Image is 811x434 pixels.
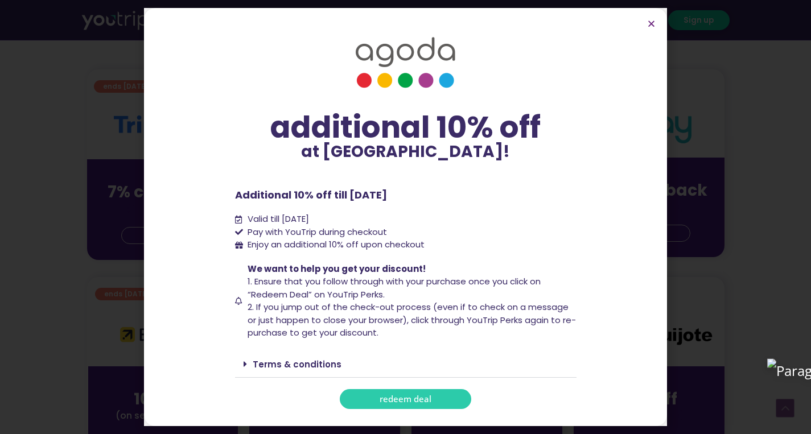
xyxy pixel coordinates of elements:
div: additional 10% off [235,111,577,144]
p: at [GEOGRAPHIC_DATA]! [235,144,577,160]
span: We want to help you get your discount! [248,263,426,275]
span: Enjoy an additional 10% off upon checkout [248,238,425,250]
span: 2. If you jump out of the check-out process (even if to check on a message or just happen to clos... [248,301,576,338]
a: Close [647,19,656,28]
span: Pay with YouTrip during checkout [245,226,387,239]
a: redeem deal [340,389,471,409]
a: Terms & conditions [253,358,341,370]
span: redeem deal [380,395,431,403]
p: Additional 10% off till [DATE] [235,187,577,202]
div: Terms & conditions [235,351,577,378]
span: Valid till [DATE] [245,213,309,226]
span: 1. Ensure that you follow through with your purchase once you click on “Redeem Deal” on YouTrip P... [248,275,541,300]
